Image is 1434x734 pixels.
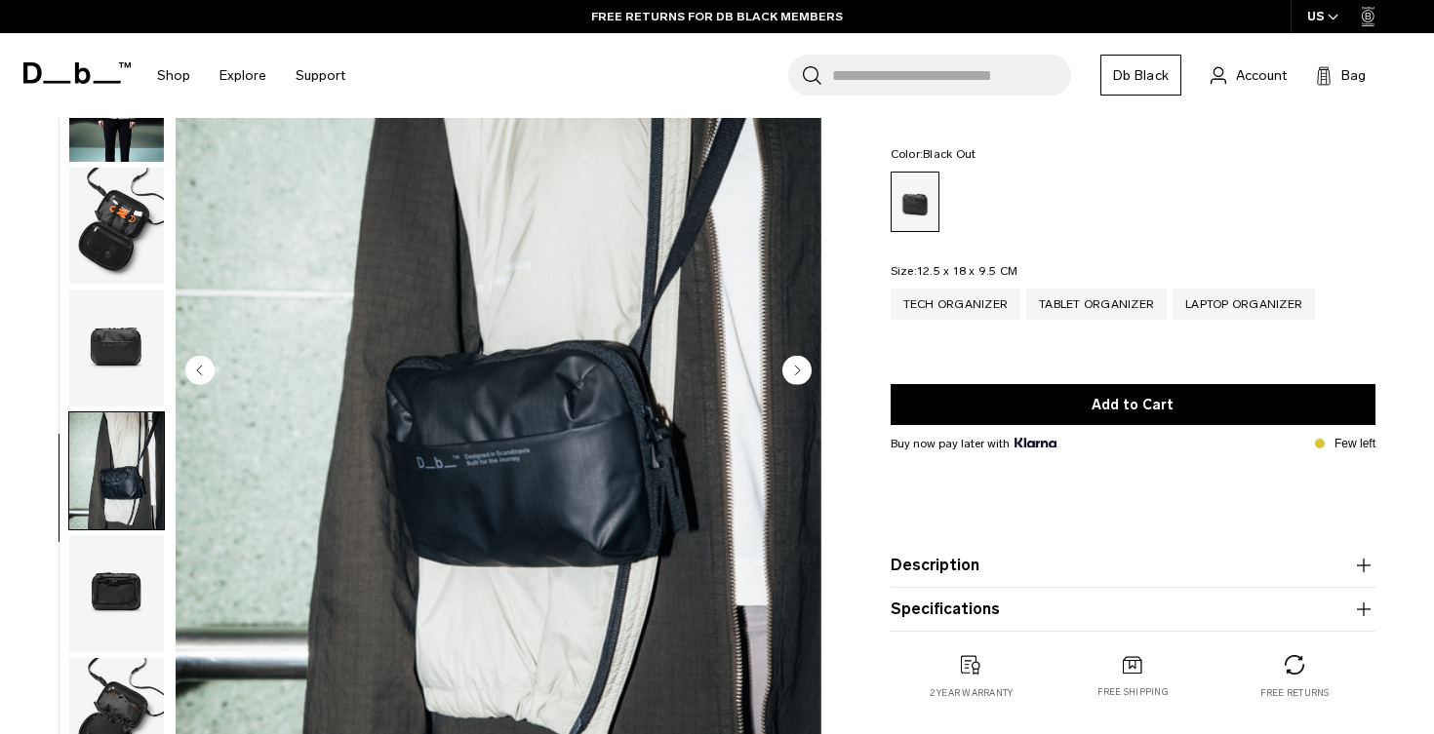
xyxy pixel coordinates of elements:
[68,411,165,530] button: Ramverk Tech Organizer Black Out
[185,355,215,388] button: Previous slide
[1334,435,1375,452] p: Few left
[1100,55,1181,96] a: Db Black
[891,384,1375,425] button: Add to Cart
[891,265,1018,277] legend: Size:
[891,289,1021,320] a: Tech Organizer
[68,167,165,286] button: Ramverk Tech Organizer Black Out
[1026,289,1167,320] a: Tablet Organizer
[917,264,1018,278] span: 12.5 x 18 x 9.5 CM
[219,41,266,110] a: Explore
[69,168,164,285] img: Ramverk Tech Organizer Black Out
[69,412,164,529] img: Ramverk Tech Organizer Black Out
[1260,686,1330,700] p: Free returns
[591,8,843,25] a: FREE RETURNS FOR DB BLACK MEMBERS
[930,686,1014,700] p: 2 year warranty
[1341,65,1366,86] span: Bag
[923,147,976,161] span: Black Out
[1316,63,1366,87] button: Bag
[69,290,164,406] img: Ramverk Tech Organizer Black Out
[142,33,360,118] nav: Main Navigation
[891,554,1375,577] button: Description
[891,172,939,232] a: Black Out
[891,435,1056,452] span: Buy now pay later with
[296,41,345,110] a: Support
[1173,289,1315,320] a: Laptop Organizer
[1236,65,1287,86] span: Account
[1211,63,1287,87] a: Account
[68,534,165,653] button: Ramverk Tech Organizer Black Out
[891,148,976,160] legend: Color:
[1097,685,1169,699] p: Free shipping
[1015,438,1056,447] img: {"height" => 20, "alt" => "Klarna"}
[891,598,1375,621] button: Specifications
[782,355,812,388] button: Next slide
[69,535,164,652] img: Ramverk Tech Organizer Black Out
[68,289,165,407] button: Ramverk Tech Organizer Black Out
[157,41,190,110] a: Shop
